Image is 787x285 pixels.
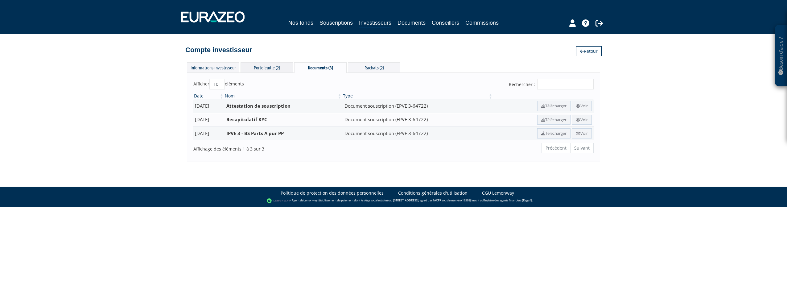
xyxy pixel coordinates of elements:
a: Retour [576,46,602,56]
a: Souscriptions [319,19,353,27]
td: [DATE] [193,126,224,140]
div: Informations investisseur [187,62,239,72]
input: Rechercher : [537,79,594,89]
a: Lemonway [303,198,318,202]
th: Nom: activer pour trier la colonne par ordre croissant [224,93,342,99]
a: Conditions générales d'utilisation [398,190,468,196]
img: 1732889491-logotype_eurazeo_blanc_rvb.png [181,11,245,23]
a: Documents [398,19,426,27]
div: Portefeuille (2) [241,62,293,72]
th: &nbsp; [493,93,594,99]
td: [DATE] [193,113,224,127]
a: Registre des agents financiers (Regafi) [483,198,532,202]
select: Afficheréléments [209,79,225,89]
label: Afficher éléments [193,79,244,89]
a: Nos fonds [288,19,313,27]
img: logo-lemonway.png [267,198,290,204]
div: - Agent de (établissement de paiement dont le siège social est situé au [STREET_ADDRESS], agréé p... [6,198,781,204]
th: Date: activer pour trier la colonne par ordre croissant [193,93,224,99]
a: Commissions [465,19,499,27]
th: Type: activer pour trier la colonne par ordre croissant [342,93,493,99]
td: Document souscription (EPVE 3-64722) [342,126,493,140]
div: Rachats (2) [348,62,400,72]
a: Voir [572,101,592,111]
td: [DATE] [193,99,224,113]
h4: Compte investisseur [185,46,252,54]
div: Documents (3) [294,62,347,73]
label: Rechercher : [509,79,594,89]
div: Affichage des éléments 1 à 3 sur 3 [193,142,355,152]
a: Conseillers [432,19,459,27]
a: Télécharger [537,101,571,111]
b: Recapitulatif KYC [226,116,267,122]
b: IPVE 3 - BS Parts A pur PP [226,130,284,136]
p: Besoin d'aide ? [777,28,785,84]
a: Politique de protection des données personnelles [281,190,384,196]
a: Voir [572,128,592,138]
td: Document souscription (EPVE 3-64722) [342,113,493,127]
a: Voir [572,115,592,125]
a: Télécharger [537,128,571,138]
a: CGU Lemonway [482,190,514,196]
a: Télécharger [537,115,571,125]
td: Document souscription (EPVE 3-64722) [342,99,493,113]
b: Attestation de souscription [226,103,290,109]
a: Investisseurs [359,19,391,28]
